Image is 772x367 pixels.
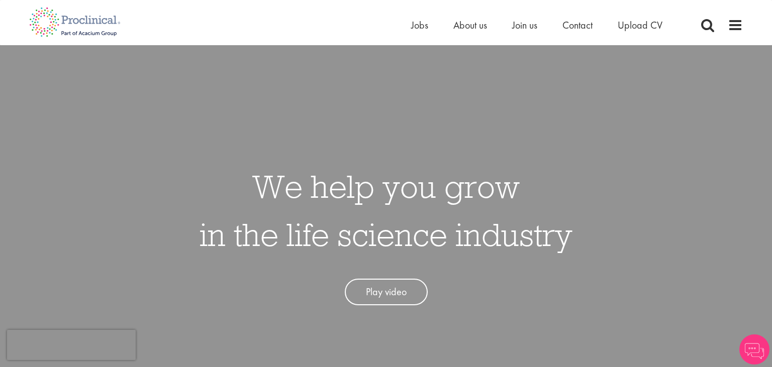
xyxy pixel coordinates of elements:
a: Jobs [411,19,428,32]
a: Upload CV [618,19,662,32]
img: Chatbot [739,334,769,364]
h1: We help you grow in the life science industry [200,162,572,259]
a: Play video [345,279,428,305]
a: Join us [512,19,537,32]
a: Contact [562,19,593,32]
a: About us [453,19,487,32]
